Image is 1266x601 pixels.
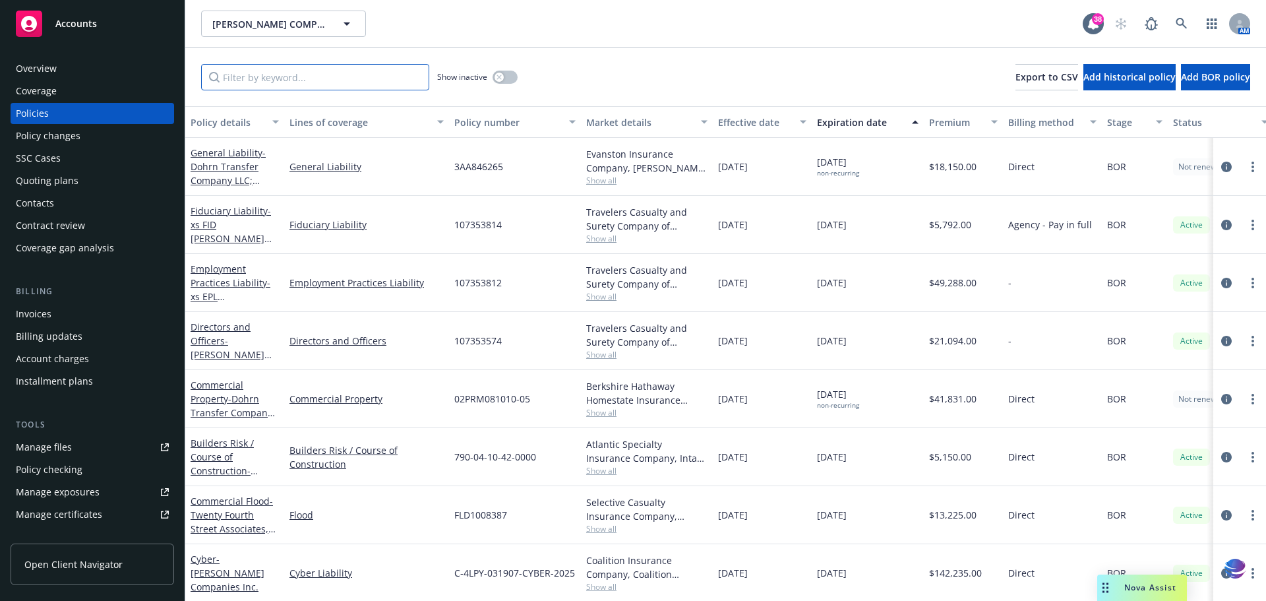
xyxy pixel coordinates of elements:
span: $21,094.00 [929,334,977,348]
div: Evanston Insurance Company, [PERSON_NAME] Insurance [586,147,708,175]
a: Search [1168,11,1195,37]
div: Tools [11,418,174,431]
div: Coalition Insurance Company, Coalition Insurance Solutions (Carrier) [586,554,708,581]
a: Coverage [11,80,174,102]
a: Coverage gap analysis [11,237,174,259]
span: - Dohrn Transfer Company LLC; [PERSON_NAME] Companies Inc [191,393,275,460]
a: Fiduciary Liability [191,205,271,259]
a: Commercial Flood [191,495,273,549]
span: [DATE] [817,450,847,464]
span: BOR [1107,276,1126,290]
span: [DATE] [817,508,847,522]
div: Invoices [16,303,51,325]
button: Add BOR policy [1181,64,1250,90]
div: Billing method [1008,115,1082,129]
span: C-4LPY-031907-CYBER-2025 [454,566,575,580]
div: Policy number [454,115,561,129]
a: Employment Practices Liability [191,263,270,331]
div: Selective Casualty Insurance Company, Selective Insurance Group [586,495,708,523]
a: Commercial Property [289,392,444,406]
a: SSC Cases [11,148,174,169]
button: Expiration date [812,106,924,138]
span: Direct [1008,160,1035,174]
button: Billing method [1003,106,1102,138]
a: more [1245,275,1261,291]
button: Premium [924,106,1003,138]
span: Active [1178,451,1205,463]
a: Switch app [1199,11,1225,37]
div: non-recurring [817,401,859,410]
span: BOR [1107,450,1126,464]
a: General Liability [191,146,266,214]
button: Stage [1102,106,1168,138]
a: Builders Risk / Course of Construction [289,443,444,471]
div: Travelers Casualty and Surety Company of America, Travelers Insurance [586,263,708,291]
span: BOR [1107,566,1126,580]
span: Agency - Pay in full [1008,218,1092,232]
a: Manage certificates [11,504,174,525]
a: more [1245,507,1261,523]
span: [DATE] [718,450,748,464]
a: Directors and Officers [191,321,264,375]
a: Installment plans [11,371,174,392]
span: Active [1178,335,1205,347]
a: circleInformation [1219,159,1234,175]
span: Not renewing [1178,393,1228,405]
div: Travelers Casualty and Surety Company of America, Travelers Insurance [586,205,708,233]
span: Open Client Navigator [24,557,123,571]
div: Manage certificates [16,504,102,525]
span: [DATE] [718,566,748,580]
div: Status [1173,115,1253,129]
span: Show inactive [437,71,487,82]
div: 38 [1092,13,1104,25]
span: - [1008,276,1011,290]
a: more [1245,391,1261,407]
span: [DATE] [817,155,859,177]
span: [DATE] [718,334,748,348]
span: BOR [1107,334,1126,348]
div: Quoting plans [16,170,78,191]
div: Premium [929,115,983,129]
a: Account charges [11,348,174,369]
span: 02PRM081010-05 [454,392,530,406]
a: circleInformation [1219,217,1234,233]
span: Active [1178,277,1205,289]
a: Contacts [11,193,174,214]
a: General Liability [289,160,444,174]
span: [DATE] [718,160,748,174]
div: Contacts [16,193,54,214]
span: 107353574 [454,334,502,348]
span: $5,792.00 [929,218,971,232]
span: [DATE] [817,566,847,580]
div: Stage [1107,115,1148,129]
span: $142,235.00 [929,566,982,580]
div: Billing [11,285,174,298]
a: Manage claims [11,526,174,548]
a: more [1245,565,1261,581]
div: Drag to move [1097,575,1114,601]
span: BOR [1107,508,1126,522]
span: Show all [586,581,708,592]
span: Show all [586,175,708,186]
span: Not renewing [1178,161,1228,173]
a: Manage files [11,437,174,458]
a: Flood [289,508,444,522]
a: Policy checking [11,459,174,480]
a: Quoting plans [11,170,174,191]
span: 3AA846265 [454,160,503,174]
a: Cyber Liability [289,566,444,580]
div: Atlantic Specialty Insurance Company, Intact Insurance [586,437,708,465]
span: 790-04-10-42-0000 [454,450,536,464]
a: Manage exposures [11,482,174,503]
button: Add historical policy [1083,64,1176,90]
div: Policy checking [16,459,82,480]
div: Berkshire Hathaway Homestate Insurance Company, Berkshire Hathaway Homestate Companies (BHHC) [586,379,708,407]
span: - Dohrn Transfer Company LLC; [PERSON_NAME] Companies [191,146,266,214]
a: Policies [11,103,174,124]
span: Export to CSV [1015,71,1078,83]
a: Commercial Property [191,379,272,460]
a: Accounts [11,5,174,42]
span: [DATE] [817,387,859,410]
div: Effective date [718,115,792,129]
